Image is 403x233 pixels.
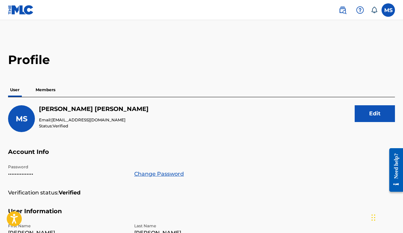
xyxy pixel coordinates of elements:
[39,105,149,113] h5: Michael Smith
[8,189,59,197] p: Verification status:
[59,189,81,197] strong: Verified
[134,170,184,178] a: Change Password
[39,117,149,123] p: Email:
[51,117,125,122] span: [EMAIL_ADDRESS][DOMAIN_NAME]
[382,3,395,17] div: User Menu
[336,3,349,17] a: Public Search
[384,143,403,197] iframe: Resource Center
[39,123,149,129] p: Status:
[8,5,34,15] img: MLC Logo
[371,208,375,228] div: Drag
[8,223,126,229] p: First Name
[134,223,252,229] p: Last Name
[53,123,68,128] span: Verified
[8,83,21,97] p: User
[8,52,395,67] h2: Profile
[34,83,57,97] p: Members
[339,6,347,14] img: search
[371,7,377,13] div: Notifications
[353,3,367,17] div: Help
[355,105,395,122] button: Edit
[16,114,28,123] span: MS
[8,170,126,178] p: •••••••••••••••
[8,164,126,170] p: Password
[356,6,364,14] img: help
[8,148,395,164] h5: Account Info
[369,201,403,233] iframe: Chat Widget
[8,208,395,223] h5: User Information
